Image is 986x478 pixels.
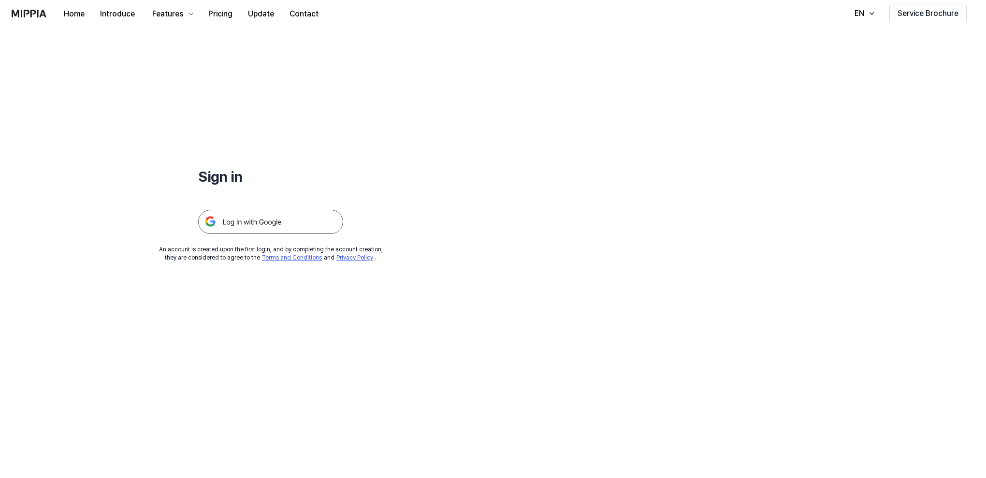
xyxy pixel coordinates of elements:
[889,4,967,23] button: Service Brochure
[201,4,240,24] button: Pricing
[159,246,383,262] div: An account is created upon the first login, and by completing the account creation, they are cons...
[143,4,201,24] button: Features
[198,166,343,187] h1: Sign in
[198,210,343,234] img: 구글 로그인 버튼
[336,254,373,261] a: Privacy Policy
[853,8,866,19] div: EN
[240,4,282,24] button: Update
[56,4,92,24] button: Home
[262,254,322,261] a: Terms and Conditions
[240,0,282,27] a: Update
[92,4,143,24] button: Introduce
[282,4,326,24] button: Contact
[12,10,46,17] img: logo
[845,4,882,23] button: EN
[150,8,185,20] div: Features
